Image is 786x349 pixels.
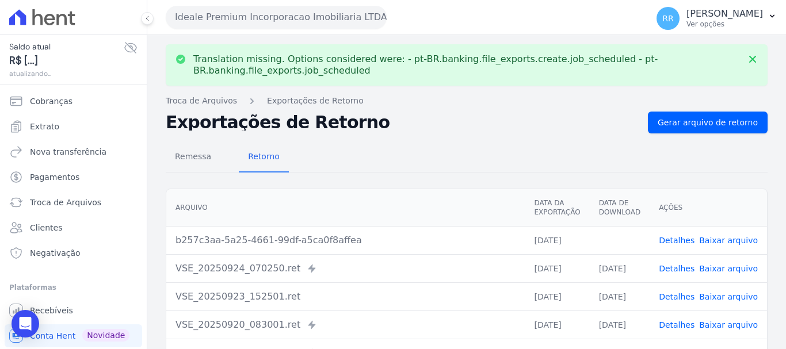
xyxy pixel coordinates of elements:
h2: Exportações de Retorno [166,114,639,131]
a: Pagamentos [5,166,142,189]
td: [DATE] [525,310,589,339]
a: Recebíveis [5,299,142,322]
div: Open Intercom Messenger [12,310,39,338]
a: Nova transferência [5,140,142,163]
span: Clientes [30,222,62,233]
th: Ações [650,189,767,227]
td: [DATE] [525,282,589,310]
th: Data da Exportação [525,189,589,227]
span: Retorno [241,145,287,168]
span: Nova transferência [30,146,106,158]
div: b257c3aa-5a25-4661-99df-a5ca0f8affea [175,233,516,247]
span: Remessa [168,145,218,168]
p: [PERSON_NAME] [686,8,763,20]
span: RR [662,14,673,22]
p: Ver opções [686,20,763,29]
div: VSE_20250924_070250.ret [175,262,516,275]
p: Translation missing. Options considered were: - pt-BR.banking.file_exports.create.job_scheduled -... [193,53,740,76]
a: Baixar arquivo [699,236,758,245]
td: [DATE] [590,310,650,339]
span: Saldo atual [9,41,124,53]
a: Detalhes [659,320,695,329]
span: Troca de Arquivos [30,197,101,208]
a: Clientes [5,216,142,239]
span: atualizando... [9,68,124,79]
span: Novidade [82,329,129,342]
td: [DATE] [525,254,589,282]
button: RR [PERSON_NAME] Ver opções [647,2,786,34]
span: R$ [...] [9,53,124,68]
div: Plataformas [9,281,138,294]
a: Cobranças [5,90,142,113]
a: Detalhes [659,292,695,301]
a: Retorno [239,143,289,172]
td: [DATE] [590,254,650,282]
span: Recebíveis [30,305,73,316]
a: Exportações de Retorno [267,95,364,107]
a: Detalhes [659,236,695,245]
td: [DATE] [525,226,589,254]
a: Remessa [166,143,220,172]
a: Negativação [5,241,142,264]
a: Baixar arquivo [699,320,758,329]
div: VSE_20250923_152501.ret [175,290,516,304]
a: Baixar arquivo [699,264,758,273]
a: Troca de Arquivos [166,95,237,107]
a: Detalhes [659,264,695,273]
span: Extrato [30,121,59,132]
a: Gerar arquivo de retorno [648,112,768,133]
span: Conta Hent [30,330,75,342]
span: Pagamentos [30,171,79,183]
div: VSE_20250920_083001.ret [175,318,516,332]
a: Extrato [5,115,142,138]
th: Arquivo [166,189,525,227]
th: Data de Download [590,189,650,227]
a: Conta Hent Novidade [5,324,142,347]
span: Cobranças [30,95,73,107]
button: Ideale Premium Incorporacao Imobiliaria LTDA [166,6,387,29]
td: [DATE] [590,282,650,310]
span: Negativação [30,247,81,259]
nav: Breadcrumb [166,95,768,107]
a: Baixar arquivo [699,292,758,301]
a: Troca de Arquivos [5,191,142,214]
span: Gerar arquivo de retorno [658,117,758,128]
